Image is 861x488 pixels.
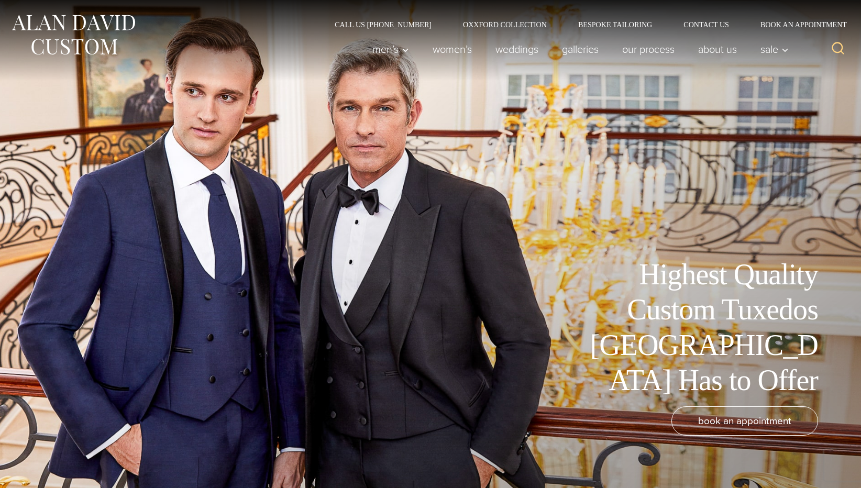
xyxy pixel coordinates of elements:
a: Contact Us [668,21,745,28]
nav: Primary Navigation [361,39,794,60]
button: View Search Form [825,37,851,62]
a: Book an Appointment [745,21,851,28]
img: Alan David Custom [10,12,136,58]
nav: Secondary Navigation [319,21,851,28]
h1: Highest Quality Custom Tuxedos [GEOGRAPHIC_DATA] Has to Offer [582,257,818,398]
a: Bespoke Tailoring [562,21,668,28]
a: Galleries [550,39,611,60]
a: Women’s [421,39,484,60]
a: book an appointment [671,406,818,436]
span: Men’s [372,44,409,54]
a: Oxxford Collection [447,21,562,28]
a: Our Process [611,39,687,60]
span: book an appointment [698,413,791,428]
a: Call Us [PHONE_NUMBER] [319,21,447,28]
a: weddings [484,39,550,60]
span: Sale [760,44,789,54]
a: About Us [687,39,749,60]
